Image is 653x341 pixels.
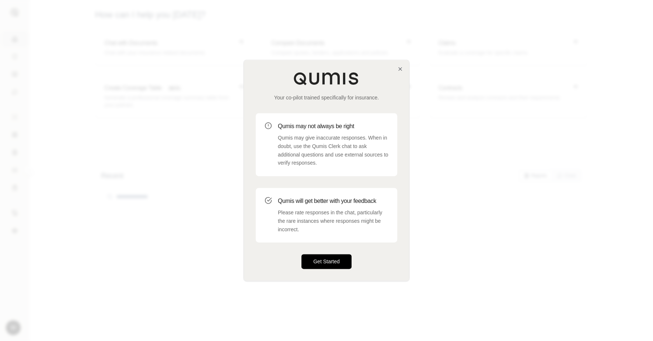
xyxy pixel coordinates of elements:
[301,254,352,269] button: Get Started
[278,134,388,167] p: Qumis may give inaccurate responses. When in doubt, use the Qumis Clerk chat to ask additional qu...
[293,72,360,85] img: Qumis Logo
[256,94,397,101] p: Your co-pilot trained specifically for insurance.
[278,122,388,131] h3: Qumis may not always be right
[278,208,388,233] p: Please rate responses in the chat, particularly the rare instances where responses might be incor...
[278,197,388,205] h3: Qumis will get better with your feedback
